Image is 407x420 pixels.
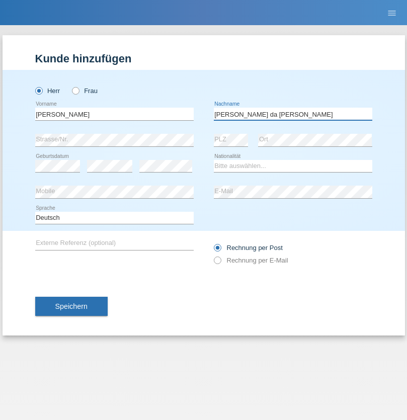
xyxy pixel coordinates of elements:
input: Herr [35,87,42,94]
label: Herr [35,87,60,95]
button: Speichern [35,297,108,316]
label: Rechnung per Post [214,244,283,251]
h1: Kunde hinzufügen [35,52,372,65]
i: menu [387,8,397,18]
input: Rechnung per E-Mail [214,257,220,269]
input: Rechnung per Post [214,244,220,257]
a: menu [382,10,402,16]
label: Rechnung per E-Mail [214,257,288,264]
label: Frau [72,87,98,95]
input: Frau [72,87,78,94]
span: Speichern [55,302,88,310]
